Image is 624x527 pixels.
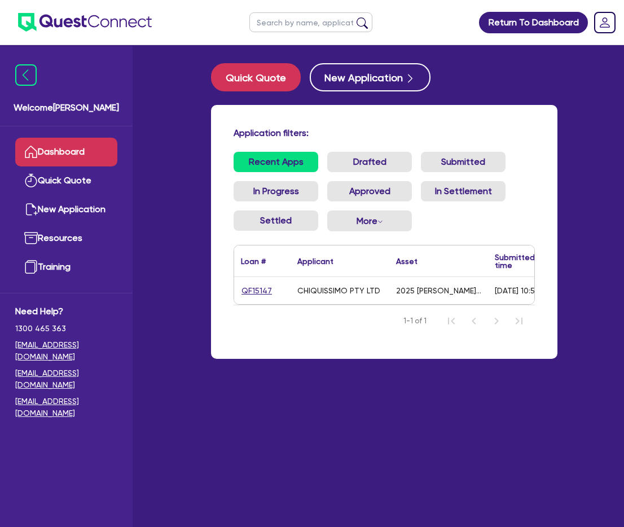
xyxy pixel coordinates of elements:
a: Quick Quote [15,166,117,195]
button: Last Page [508,310,530,332]
div: Asset [396,257,418,265]
a: Dashboard [15,138,117,166]
img: quest-connect-logo-blue [18,13,152,32]
span: Welcome [PERSON_NAME] [14,101,119,115]
button: Quick Quote [211,63,301,91]
button: Next Page [485,310,508,332]
a: In Progress [234,181,318,201]
span: 1300 465 363 [15,323,117,335]
a: Resources [15,224,117,253]
a: [EMAIL_ADDRESS][DOMAIN_NAME] [15,396,117,419]
a: [EMAIL_ADDRESS][DOMAIN_NAME] [15,339,117,363]
span: 1-1 of 1 [403,315,427,327]
a: Recent Apps [234,152,318,172]
a: Return To Dashboard [479,12,588,33]
input: Search by name, application ID or mobile number... [249,12,372,32]
div: [DATE] 10:52 [495,286,539,295]
img: resources [24,231,38,245]
div: 2025 [PERSON_NAME] Platinum Plasma Pen and Apilus Senior 3G [396,286,481,295]
a: New Application [15,195,117,224]
a: Training [15,253,117,282]
a: Dropdown toggle [590,8,619,37]
a: In Settlement [421,181,506,201]
a: Approved [327,181,412,201]
img: icon-menu-close [15,64,37,86]
h4: Application filters: [234,128,535,138]
img: new-application [24,203,38,216]
div: Loan # [241,257,266,265]
div: Submitted time [495,253,535,269]
button: Dropdown toggle [327,210,412,231]
span: Need Help? [15,305,117,318]
a: Drafted [327,152,412,172]
div: Applicant [297,257,333,265]
button: Previous Page [463,310,485,332]
button: New Application [310,63,430,91]
img: quick-quote [24,174,38,187]
a: [EMAIL_ADDRESS][DOMAIN_NAME] [15,367,117,391]
div: CHIQUISSIMO PTY LTD [297,286,380,295]
a: Settled [234,210,318,231]
a: QF15147 [241,284,273,297]
img: training [24,260,38,274]
a: Quick Quote [211,63,310,91]
a: Submitted [421,152,506,172]
button: First Page [440,310,463,332]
